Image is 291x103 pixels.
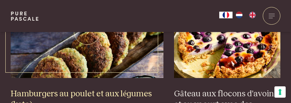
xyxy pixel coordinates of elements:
[274,86,286,98] button: Vos préférences en matière de consentement pour les technologies de suivi
[246,12,259,18] a: EN
[219,12,259,18] aside: Language selected: Français
[219,12,233,18] div: Language
[233,12,246,18] a: NL
[11,11,40,21] a: PurePascale
[219,12,233,18] a: FR
[233,12,259,18] ul: Language list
